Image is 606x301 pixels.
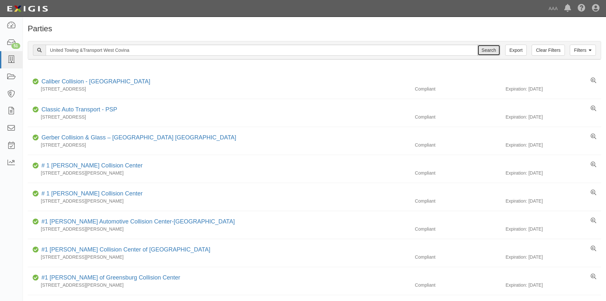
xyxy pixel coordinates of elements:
[28,86,410,92] div: [STREET_ADDRESS]
[505,142,601,148] div: Expiration: [DATE]
[28,226,410,232] div: [STREET_ADDRESS][PERSON_NAME]
[28,24,601,33] h1: Parties
[33,220,39,224] i: Compliant
[41,106,117,113] a: Classic Auto Transport - PSP
[410,282,505,288] div: Compliant
[33,164,39,168] i: Compliant
[591,78,596,84] a: View results summary
[578,5,585,12] i: Help Center - Complianz
[41,78,150,85] a: Caliber Collision - [GEOGRAPHIC_DATA]
[591,134,596,140] a: View results summary
[591,162,596,168] a: View results summary
[28,170,410,176] div: [STREET_ADDRESS][PERSON_NAME]
[28,114,410,120] div: [STREET_ADDRESS]
[33,192,39,196] i: Compliant
[410,226,505,232] div: Compliant
[545,2,561,15] a: AAA
[28,198,410,204] div: [STREET_ADDRESS][PERSON_NAME]
[28,254,410,260] div: [STREET_ADDRESS][PERSON_NAME]
[591,106,596,112] a: View results summary
[591,246,596,252] a: View results summary
[39,162,143,170] div: # 1 Cochran Collision Center
[505,114,601,120] div: Expiration: [DATE]
[41,162,143,169] a: # 1 [PERSON_NAME] Collision Center
[570,45,596,56] a: Filters
[477,45,500,56] input: Search
[591,274,596,280] a: View results summary
[11,43,20,49] div: 51
[39,218,235,226] div: #1 Cochran Automotive Collision Center-Monroeville
[39,246,210,254] div: #1 Cochran Collision Center of Greensburg
[505,226,601,232] div: Expiration: [DATE]
[505,86,601,92] div: Expiration: [DATE]
[46,45,478,56] input: Search
[410,170,505,176] div: Compliant
[41,218,235,225] a: #1 [PERSON_NAME] Automotive Collision Center-[GEOGRAPHIC_DATA]
[39,106,117,114] div: Classic Auto Transport - PSP
[410,86,505,92] div: Compliant
[41,190,143,197] a: # 1 [PERSON_NAME] Collision Center
[5,3,50,15] img: logo-5460c22ac91f19d4615b14bd174203de0afe785f0fc80cf4dbbc73dc1793850b.png
[410,198,505,204] div: Compliant
[41,274,180,281] a: #1 [PERSON_NAME] of Greensburg Collision Center
[410,254,505,260] div: Compliant
[39,134,236,142] div: Gerber Collision & Glass – Houston Brighton
[41,134,236,141] a: Gerber Collision & Glass – [GEOGRAPHIC_DATA] [GEOGRAPHIC_DATA]
[39,274,180,282] div: #1 Cochran of Greensburg Collision Center
[39,190,143,198] div: # 1 Cochran Collision Center
[505,282,601,288] div: Expiration: [DATE]
[591,190,596,196] a: View results summary
[33,107,39,112] i: Compliant
[410,142,505,148] div: Compliant
[505,198,601,204] div: Expiration: [DATE]
[39,78,150,86] div: Caliber Collision - Gainesville
[33,248,39,252] i: Compliant
[505,170,601,176] div: Expiration: [DATE]
[532,45,565,56] a: Clear Filters
[410,114,505,120] div: Compliant
[28,142,410,148] div: [STREET_ADDRESS]
[33,136,39,140] i: Compliant
[33,276,39,280] i: Compliant
[591,218,596,224] a: View results summary
[28,282,410,288] div: [STREET_ADDRESS][PERSON_NAME]
[33,79,39,84] i: Compliant
[505,45,527,56] a: Export
[41,246,210,253] a: #1 [PERSON_NAME] Collision Center of [GEOGRAPHIC_DATA]
[505,254,601,260] div: Expiration: [DATE]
